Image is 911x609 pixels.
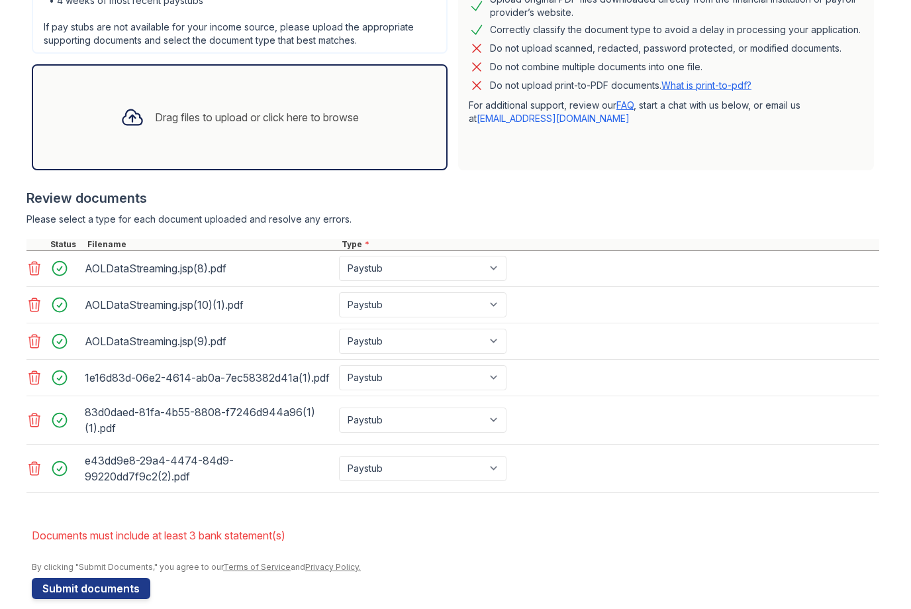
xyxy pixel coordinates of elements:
a: What is print-to-pdf? [661,80,751,91]
a: Privacy Policy. [305,562,361,572]
div: AOLDataStreaming.jsp(8).pdf [85,258,334,279]
div: AOLDataStreaming.jsp(9).pdf [85,331,334,352]
div: Do not combine multiple documents into one file. [490,59,702,75]
div: 1e16d83d-06e2-4614-ab0a-7ec58382d41a(1).pdf [85,367,334,388]
div: Do not upload scanned, redacted, password protected, or modified documents. [490,40,841,56]
a: Terms of Service [223,562,291,572]
div: Correctly classify the document type to avoid a delay in processing your application. [490,22,861,38]
div: e43dd9e8-29a4-4474-84d9-99220dd7f9c2(2).pdf [85,450,334,487]
div: Drag files to upload or click here to browse [155,109,359,125]
li: Documents must include at least 3 bank statement(s) [32,522,879,549]
div: Type [339,239,879,250]
div: Status [48,239,85,250]
a: FAQ [616,99,634,111]
div: 83d0daed-81fa-4b55-8808-f7246d944a96(1)(1).pdf [85,402,334,439]
button: Submit documents [32,578,150,599]
div: AOLDataStreaming.jsp(10)(1).pdf [85,294,334,315]
div: Review documents [26,189,879,207]
p: Do not upload print-to-PDF documents. [490,79,751,92]
div: Please select a type for each document uploaded and resolve any errors. [26,213,879,226]
div: Filename [85,239,339,250]
div: By clicking "Submit Documents," you agree to our and [32,562,879,573]
a: [EMAIL_ADDRESS][DOMAIN_NAME] [477,113,630,124]
p: For additional support, review our , start a chat with us below, or email us at [469,99,863,125]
